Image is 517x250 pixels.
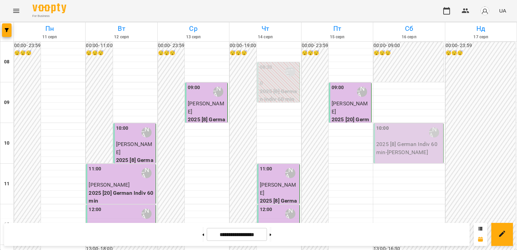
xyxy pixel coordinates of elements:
[158,42,184,49] h6: 00:00 - 23:59
[14,49,41,57] h6: 😴😴😴
[446,42,515,49] h6: 00:00 - 23:59
[376,140,442,156] p: 2025 [8] German Indiv 60 min - [PERSON_NAME]
[302,23,372,34] h6: Пт
[302,34,372,40] h6: 15 серп
[260,182,296,196] span: [PERSON_NAME]
[332,100,368,115] span: [PERSON_NAME]
[374,49,443,57] h6: 😴😴😴
[260,64,272,71] label: 08:30
[188,100,224,115] span: [PERSON_NAME]
[285,168,295,178] div: Бондаренко Катерина Сергіївна (н)
[374,34,444,40] h6: 16 серп
[188,84,200,91] label: 09:00
[302,49,328,57] h6: 😴😴😴
[374,23,444,34] h6: Сб
[213,87,223,97] div: Бондаренко Катерина Сергіївна (н)
[32,3,66,13] img: Voopty Logo
[89,189,154,205] p: 2025 [20] German Indiv 60 min
[15,34,84,40] h6: 11 серп
[260,87,298,119] p: 2025 [8] German Indiv 60 min ([PERSON_NAME])
[446,23,516,34] h6: Нд
[230,34,300,40] h6: 14 серп
[14,42,41,49] h6: 00:00 - 23:59
[480,6,490,16] img: avatar_s.png
[4,99,9,106] h6: 09
[4,140,9,147] h6: 10
[260,79,298,87] p: 0
[89,165,101,173] label: 11:00
[8,3,24,19] button: Menu
[188,116,226,131] p: 2025 [8] German Indiv 60 min
[141,127,152,138] div: Бондаренко Катерина Сергіївна (н)
[429,127,439,138] div: Бондаренко Катерина Сергіївна (н)
[446,34,516,40] h6: 17 серп
[32,14,66,18] span: For Business
[116,141,153,155] span: [PERSON_NAME]
[15,23,84,34] h6: Пн
[116,125,129,132] label: 10:00
[446,49,515,57] h6: 😴😴😴
[4,180,9,188] h6: 11
[159,34,228,40] h6: 13 серп
[260,165,272,173] label: 11:00
[86,42,112,49] h6: 00:00 - 11:00
[285,209,295,219] div: Бондаренко Катерина Сергіївна (н)
[141,168,152,178] div: Бондаренко Катерина Сергіївна (н)
[260,206,272,213] label: 12:00
[260,197,298,213] p: 2025 [8] German Indiv 60 min
[357,87,367,97] div: Бондаренко Катерина Сергіївна (н)
[159,23,228,34] h6: Ср
[376,125,389,132] label: 10:00
[374,42,443,49] h6: 00:00 - 09:00
[4,58,9,66] h6: 08
[230,42,256,49] h6: 00:00 - 19:00
[87,34,156,40] h6: 12 серп
[302,42,328,49] h6: 00:00 - 23:59
[285,66,295,77] div: Бондаренко Катерина Сергіївна (н)
[158,49,184,57] h6: 😴😴😴
[86,49,112,57] h6: 😴😴😴
[141,209,152,219] div: Бондаренко Катерина Сергіївна (н)
[87,23,156,34] h6: Вт
[332,116,370,131] p: 2025 [20] German Indiv 60 min
[499,7,506,14] span: UA
[332,84,344,91] label: 09:00
[116,156,154,172] p: 2025 [8] German Indiv 60 min
[89,206,101,213] label: 12:00
[496,4,509,17] button: UA
[89,182,130,188] span: [PERSON_NAME]
[230,49,256,57] h6: 😴😴😴
[230,23,300,34] h6: Чт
